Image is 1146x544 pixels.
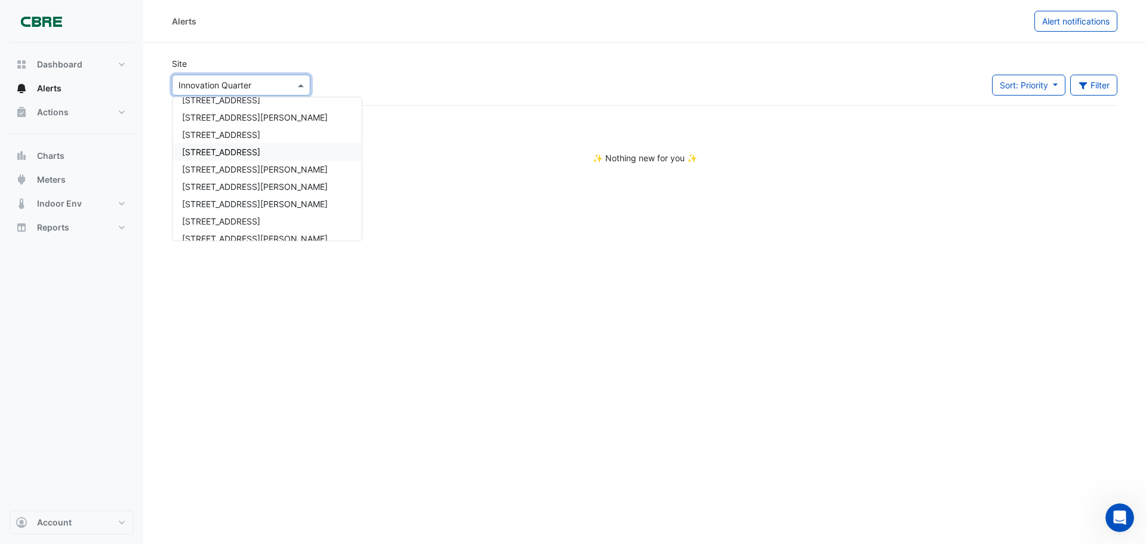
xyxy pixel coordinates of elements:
button: Indoor Env [10,192,134,216]
app-icon: Indoor Env [16,198,27,210]
span: Reports [37,222,69,233]
span: Dashboard [37,59,82,70]
app-icon: Reports [16,222,27,233]
button: Dashboard [10,53,134,76]
button: Alert notifications [1034,11,1117,32]
app-icon: Alerts [16,82,27,94]
span: [STREET_ADDRESS] [182,147,260,157]
span: [STREET_ADDRESS] [182,95,260,105]
img: Company Logo [14,10,68,33]
span: [STREET_ADDRESS][PERSON_NAME] [182,182,328,192]
span: [STREET_ADDRESS] [182,130,260,140]
iframe: Intercom live chat [1105,503,1134,532]
app-icon: Charts [16,150,27,162]
button: Charts [10,144,134,168]
app-icon: Meters [16,174,27,186]
label: Site [172,57,187,70]
button: Account [10,511,134,534]
span: Meters [37,174,66,186]
app-icon: Actions [16,106,27,118]
span: Alerts [37,82,61,94]
button: Alerts [10,76,134,100]
div: ✨ Nothing new for you ✨ [172,152,1117,164]
div: Options List [172,97,362,241]
button: Filter [1070,75,1118,96]
button: Sort: Priority [992,75,1065,96]
span: [STREET_ADDRESS][PERSON_NAME] [182,164,328,174]
span: Actions [37,106,69,118]
span: Charts [37,150,64,162]
div: Alerts [172,15,196,27]
button: Meters [10,168,134,192]
span: [STREET_ADDRESS][PERSON_NAME] [182,233,328,244]
span: Alert notifications [1042,16,1110,26]
app-icon: Dashboard [16,59,27,70]
span: Sort: Priority [1000,80,1048,90]
span: Indoor Env [37,198,82,210]
span: [STREET_ADDRESS] [182,216,260,226]
span: [STREET_ADDRESS][PERSON_NAME] [182,199,328,209]
button: Reports [10,216,134,239]
span: [STREET_ADDRESS][PERSON_NAME] [182,112,328,122]
span: Account [37,517,72,528]
button: Actions [10,100,134,124]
